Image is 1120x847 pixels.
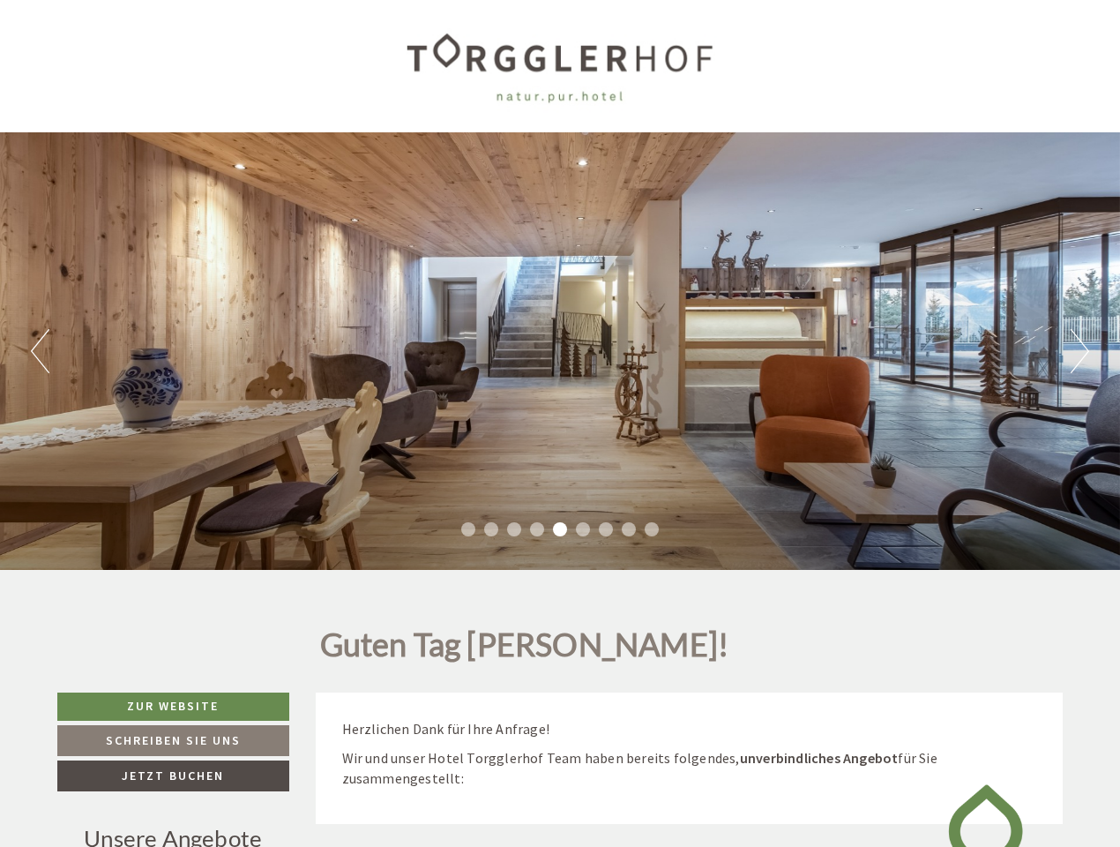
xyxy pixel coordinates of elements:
div: [DATE] [315,14,379,44]
small: 13:21 [257,244,668,257]
a: Zur Website [57,693,289,721]
a: Schreiben Sie uns [57,725,289,756]
div: [GEOGRAPHIC_DATA] [27,52,280,66]
button: Previous [31,329,49,373]
h1: Guten Tag [PERSON_NAME]! [320,627,729,671]
div: Guten Tag, wie können wir Ihnen helfen? [14,49,288,102]
strong: unverbindliches Angebot [740,749,899,767]
small: 13:23 [348,303,668,315]
a: Jetzt buchen [57,761,289,791]
div: Sie [257,109,668,124]
div: Auch das Zimmer aus Angebot 5 würde uns gefallen. [340,265,681,319]
p: Herzlichen Dank für Ihre Anfrage! [342,719,1037,739]
button: Senden [589,465,695,496]
div: [PERSON_NAME] auf den Torgglerhof, Vielen Dank für Ihre schnelle [DOMAIN_NAME] es möglich unseren... [248,106,681,260]
button: Next [1071,329,1089,373]
small: 13:20 [27,86,280,99]
div: Sie [348,268,668,282]
p: Wir und unser Hotel Torgglerhof Team haben bereits folgendes, für Sie zusammengestellt: [342,748,1037,789]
